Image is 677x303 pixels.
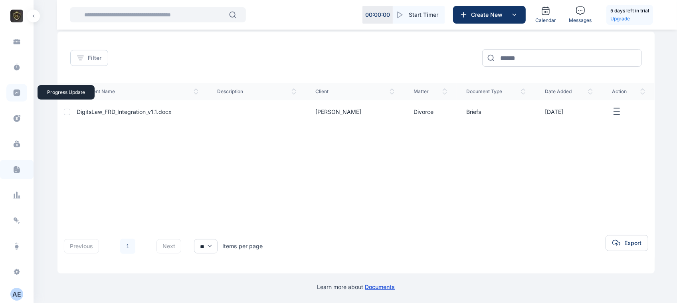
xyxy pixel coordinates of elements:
[70,50,108,66] button: Filter
[414,88,447,95] span: matter
[468,11,509,19] span: Create New
[365,11,390,19] p: 00 : 00 : 00
[466,88,526,95] span: document type
[393,6,445,24] button: Start Timer
[612,88,645,95] span: action
[457,100,535,123] td: Briefs
[77,88,198,95] span: document name
[139,241,150,252] li: 下一页
[404,100,457,123] td: Divorce
[5,288,29,301] button: AE
[365,283,395,290] a: Documents
[120,239,135,254] a: 1
[218,88,297,95] span: description
[73,100,208,123] td: DigitsLaw_FRD_Integration_v1.1.docx
[222,242,263,250] div: Items per page
[610,7,649,15] h5: 5 days left in trial
[545,88,593,95] span: date added
[315,88,394,95] span: client
[606,235,648,251] button: Export
[64,239,99,253] button: previous
[566,3,595,27] a: Messages
[306,100,404,123] td: [PERSON_NAME]
[453,6,526,24] button: Create New
[409,11,438,19] span: Start Timer
[317,283,395,291] p: Learn more about
[105,241,117,252] li: 上一页
[624,239,641,247] span: Export
[120,238,136,254] li: 1
[10,289,23,299] div: A E
[10,288,23,301] button: AE
[569,17,592,24] span: Messages
[88,54,101,62] span: Filter
[610,15,649,23] a: Upgrade
[535,17,556,24] span: Calendar
[535,100,602,123] td: [DATE]
[532,3,559,27] a: Calendar
[156,239,181,253] button: next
